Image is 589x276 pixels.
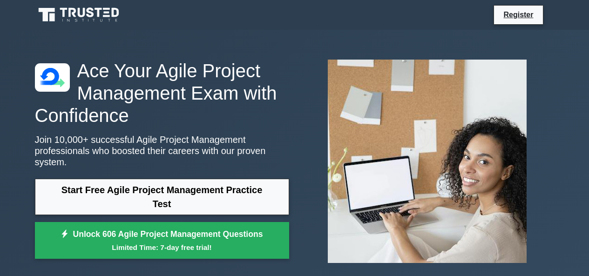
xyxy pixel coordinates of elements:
[47,242,278,253] small: Limited Time: 7-day free trial!
[35,134,289,168] p: Join 10,000+ successful Agile Project Management professionals who boosted their careers with our...
[35,60,289,127] h1: Ace Your Agile Project Management Exam with Confidence
[35,179,289,215] a: Start Free Agile Project Management Practice Test
[35,222,289,259] a: Unlock 606 Agile Project Management QuestionsLimited Time: 7-day free trial!
[498,9,539,20] a: Register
